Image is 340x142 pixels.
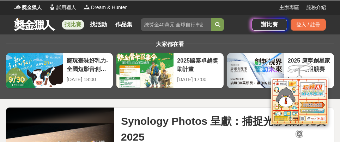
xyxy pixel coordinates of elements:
[49,4,76,11] a: Logo試用獵人
[14,4,42,11] a: Logo獎金獵人
[306,4,326,11] a: 服務介紹
[154,41,186,47] span: 大家都在看
[62,20,84,30] a: 找比賽
[56,4,76,11] span: 試用獵人
[91,4,127,11] span: Dream & Hunter
[116,53,224,89] a: 2025國泰卓越獎助計畫[DATE] 17:00
[113,20,135,30] a: 作品集
[83,4,90,11] img: Logo
[227,53,334,89] a: 2025 康寧創星家 - 創新應用競賽[DATE] 16:00
[67,57,109,72] div: 翻玩臺味好乳力-全國短影音創意大募集
[83,4,127,11] a: LogoDream & Hunter
[177,76,220,83] div: [DATE] 17:00
[288,57,330,72] div: 2025 康寧創星家 - 創新應用競賽
[177,57,220,72] div: 2025國泰卓越獎助計畫
[87,20,110,30] a: 找活動
[49,4,56,11] img: Logo
[67,76,109,83] div: [DATE] 18:00
[14,4,21,11] img: Logo
[291,19,326,31] div: 登入 / 註冊
[279,4,299,11] a: 主辦專區
[271,77,328,124] img: d2146d9a-e6f6-4337-9592-8cefde37ba6b.png
[141,18,211,31] input: 總獎金40萬元 全球自行車設計比賽
[6,53,113,89] a: 翻玩臺味好乳力-全國短影音創意大募集[DATE] 18:00
[22,4,42,11] span: 獎金獵人
[252,19,287,31] a: 辦比賽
